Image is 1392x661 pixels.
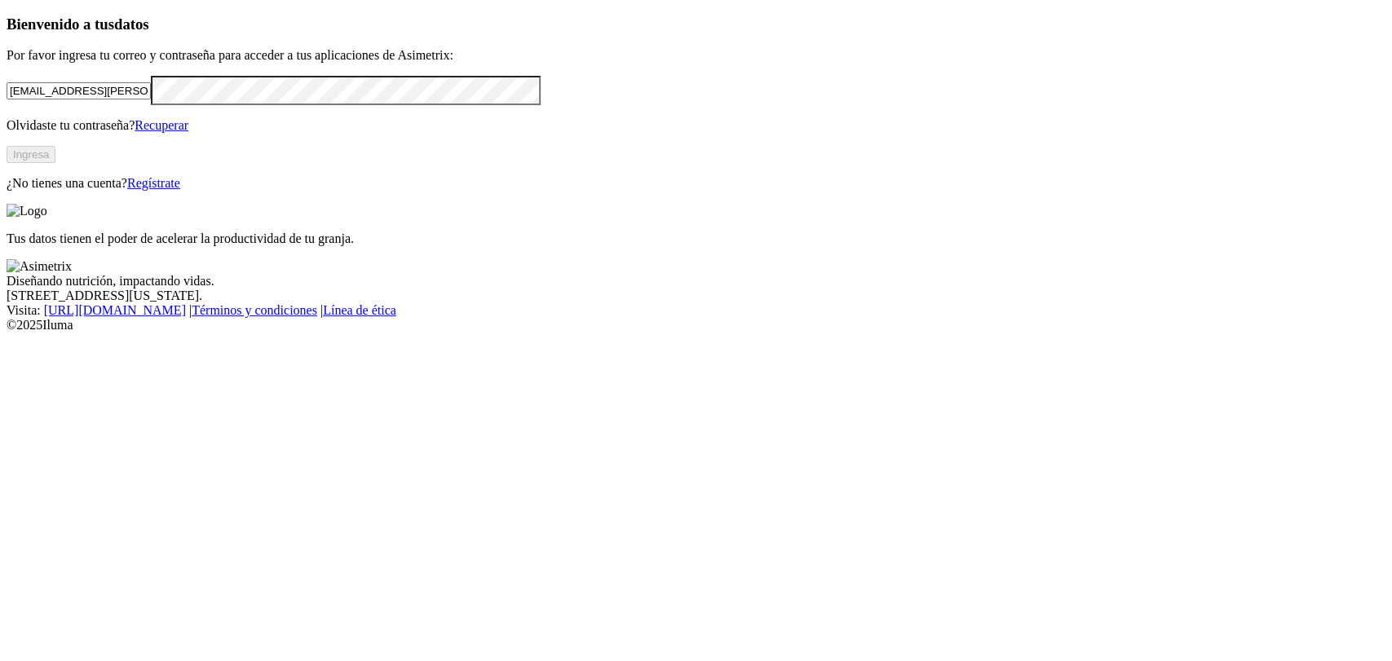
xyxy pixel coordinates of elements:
div: Diseñando nutrición, impactando vidas. [7,274,1385,289]
p: ¿No tienes una cuenta? [7,176,1385,191]
a: Línea de ética [323,303,396,317]
a: Regístrate [127,176,180,190]
div: Visita : | | [7,303,1385,318]
input: Tu correo [7,82,151,99]
h3: Bienvenido a tus [7,15,1385,33]
img: Asimetrix [7,259,72,274]
p: Por favor ingresa tu correo y contraseña para acceder a tus aplicaciones de Asimetrix: [7,48,1385,63]
a: Términos y condiciones [192,303,317,317]
img: Logo [7,204,47,218]
a: Recuperar [135,118,188,132]
button: Ingresa [7,146,55,163]
p: Olvidaste tu contraseña? [7,118,1385,133]
div: © 2025 Iluma [7,318,1385,333]
a: [URL][DOMAIN_NAME] [44,303,186,317]
span: datos [114,15,149,33]
p: Tus datos tienen el poder de acelerar la productividad de tu granja. [7,231,1385,246]
div: [STREET_ADDRESS][US_STATE]. [7,289,1385,303]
